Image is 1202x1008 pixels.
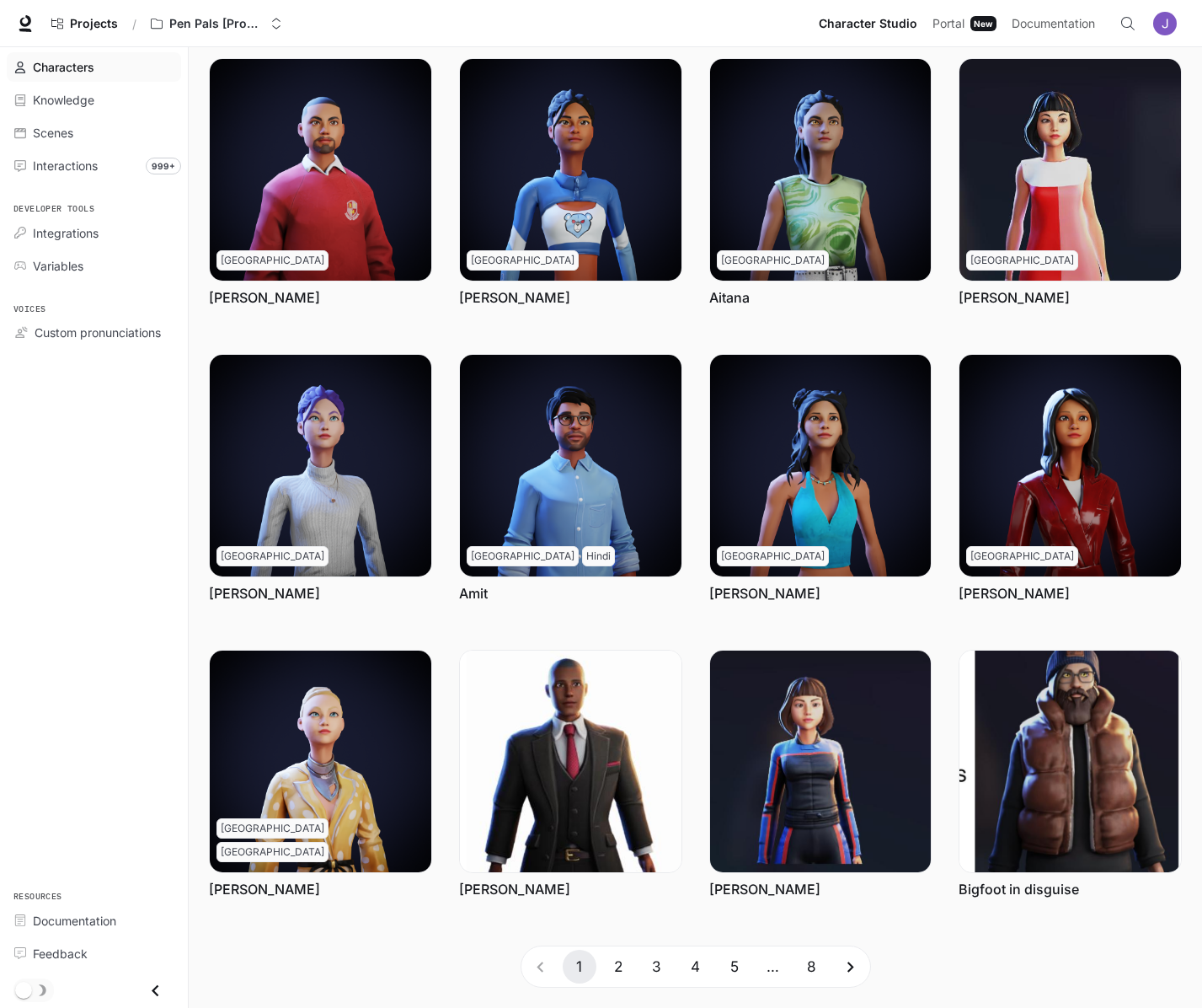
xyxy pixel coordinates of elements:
[1148,7,1182,40] button: User avatar
[7,118,181,147] a: Scenes
[709,880,820,898] a: [PERSON_NAME]
[1012,13,1095,35] span: Documentation
[70,17,118,31] span: Projects
[959,880,1079,898] a: Bigfoot in disguise
[33,124,73,142] span: Scenes
[35,324,161,341] span: Custom pronunciations
[1153,12,1177,35] img: User avatar
[1111,7,1145,40] button: Open Command Menu
[33,257,83,275] span: Variables
[959,584,1070,603] a: [PERSON_NAME]
[7,218,181,248] a: Integrations
[710,651,932,872] img: Bianca
[521,946,871,988] nav: pagination navigation
[136,973,174,1008] button: Close drawer
[143,7,290,40] button: Open workspace menu
[710,59,932,281] img: Aitana
[640,950,674,984] button: Go to page 3
[7,85,181,115] a: Knowledge
[709,584,820,603] a: [PERSON_NAME]
[210,355,431,576] img: Alison
[959,59,1181,281] img: Akira
[33,224,99,242] span: Integrations
[563,950,596,984] button: page 1
[459,584,488,603] a: Amit
[459,288,570,307] a: [PERSON_NAME]
[679,950,713,984] button: Go to page 4
[812,7,924,40] a: Character Studio
[169,17,264,31] p: Pen Pals [Production]
[601,950,635,984] button: Go to page 2
[718,950,751,984] button: Go to page 5
[709,288,750,307] a: Aitana
[460,59,681,281] img: Adelina
[460,355,681,576] img: Amit
[795,950,829,984] button: Go to page 8
[146,158,181,174] span: 999+
[15,980,32,999] span: Dark mode toggle
[126,15,143,33] div: /
[210,59,431,281] img: Abel
[959,288,1070,307] a: [PERSON_NAME]
[926,7,1003,40] a: PortalNew
[33,945,88,962] span: Feedback
[7,52,181,82] a: Characters
[959,651,1181,872] img: Bigfoot in disguise
[710,355,932,576] img: Anaya
[1005,7,1108,40] a: Documentation
[819,13,917,35] span: Character Studio
[834,950,868,984] button: Go to next page
[33,91,94,109] span: Knowledge
[209,880,320,898] a: [PERSON_NAME]
[33,58,94,76] span: Characters
[7,318,181,347] a: Custom pronunciations
[932,13,964,35] span: Portal
[970,16,996,31] div: New
[459,880,570,898] a: [PERSON_NAME]
[44,7,126,40] a: Go to projects
[7,251,181,281] a: Variables
[460,651,681,872] img: Barack Obama
[959,355,1181,576] img: Angie
[33,912,116,930] span: Documentation
[756,957,790,978] div: …
[210,651,431,872] img: Anna
[209,584,320,603] a: [PERSON_NAME]
[33,157,98,174] span: Interactions
[7,939,181,968] a: Feedback
[7,151,181,180] a: Interactions
[209,288,320,307] a: [PERSON_NAME]
[7,906,181,936] a: Documentation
